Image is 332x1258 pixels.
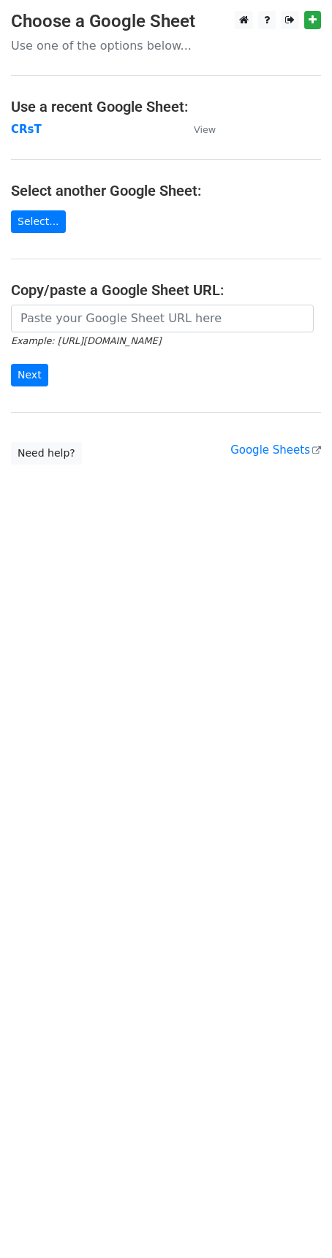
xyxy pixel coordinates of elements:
[11,98,321,115] h4: Use a recent Google Sheet:
[11,182,321,199] h4: Select another Google Sheet:
[11,38,321,53] p: Use one of the options below...
[11,11,321,32] h3: Choose a Google Sheet
[179,123,216,136] a: View
[194,124,216,135] small: View
[11,210,66,233] a: Select...
[230,443,321,457] a: Google Sheets
[11,364,48,386] input: Next
[11,335,161,346] small: Example: [URL][DOMAIN_NAME]
[11,442,82,465] a: Need help?
[11,305,314,332] input: Paste your Google Sheet URL here
[11,123,42,136] a: CRsT
[11,281,321,299] h4: Copy/paste a Google Sheet URL:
